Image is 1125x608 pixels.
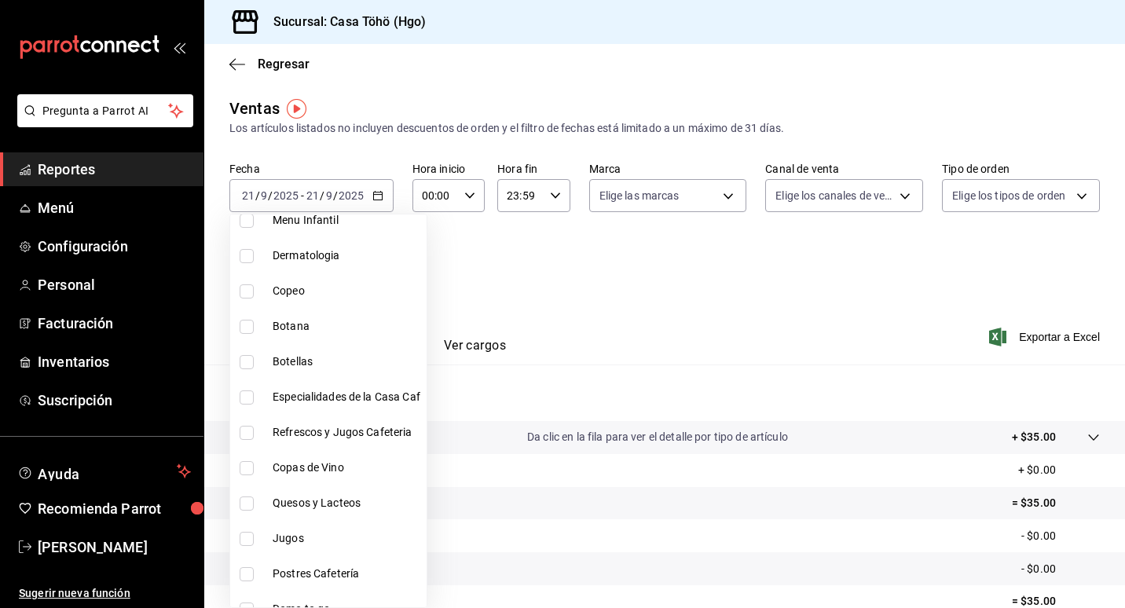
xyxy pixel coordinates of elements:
span: Especialidades de la Casa Caf [273,389,420,405]
span: Postres Cafetería [273,566,420,582]
span: Quesos y Lacteos [273,495,420,511]
span: Dermatologia [273,247,420,264]
span: Botellas [273,353,420,370]
span: Copas de Vino [273,460,420,476]
span: Menu Infantil [273,212,420,229]
span: Copeo [273,283,420,299]
span: Botana [273,318,420,335]
img: Tooltip marker [287,99,306,119]
span: Jugos [273,530,420,547]
span: Refrescos y Jugos Cafeteria [273,424,420,441]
